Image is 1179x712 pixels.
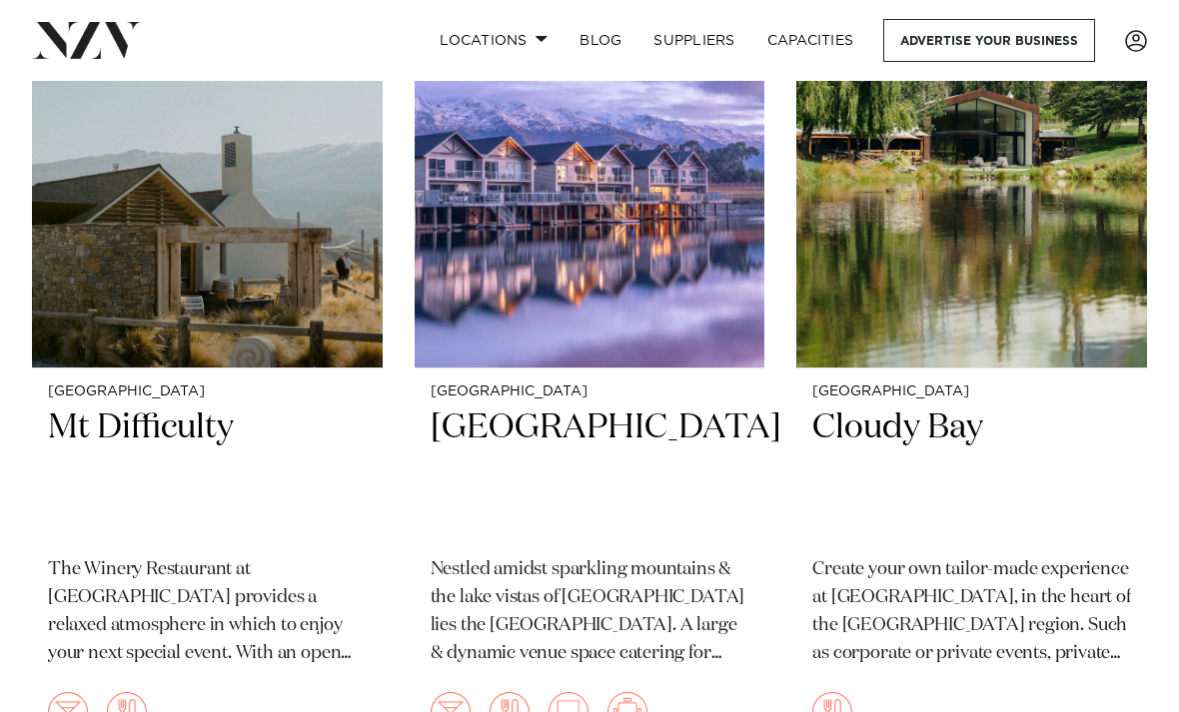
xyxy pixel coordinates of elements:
a: BLOG [564,19,637,62]
h2: Mt Difficulty [48,406,367,540]
p: Nestled amidst sparkling mountains & the lake vistas of [GEOGRAPHIC_DATA] lies the [GEOGRAPHIC_DA... [431,556,749,668]
small: [GEOGRAPHIC_DATA] [431,384,749,399]
a: Capacities [751,19,870,62]
small: [GEOGRAPHIC_DATA] [812,384,1131,399]
p: The Winery Restaurant at [GEOGRAPHIC_DATA] provides a relaxed atmosphere in which to enjoy your n... [48,556,367,668]
a: Locations [424,19,564,62]
a: SUPPLIERS [637,19,750,62]
h2: [GEOGRAPHIC_DATA] [431,406,749,540]
small: [GEOGRAPHIC_DATA] [48,384,367,399]
a: Advertise your business [883,19,1095,62]
h2: Cloudy Bay [812,406,1131,540]
img: nzv-logo.png [32,22,141,58]
p: Create your own tailor-made experience at [GEOGRAPHIC_DATA], in the heart of the [GEOGRAPHIC_DATA... [812,556,1131,668]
